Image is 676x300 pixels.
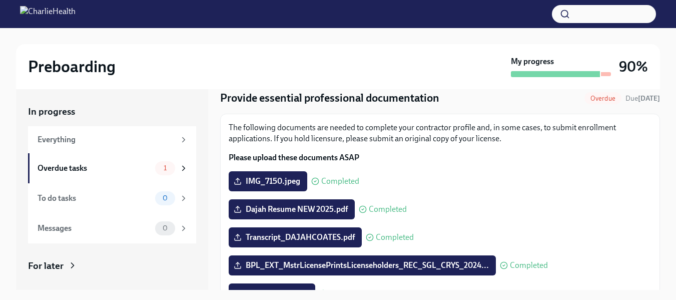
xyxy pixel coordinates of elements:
[28,126,196,153] a: Everything
[229,255,496,275] label: BPL_EXT_MstrLicensePrintsLicenseholders_REC_SGL_CRYS_2024...
[28,259,196,272] a: For later
[236,260,489,270] span: BPL_EXT_MstrLicensePrintsLicenseholders_REC_SGL_CRYS_2024...
[20,6,76,22] img: CharlieHealth
[158,164,173,172] span: 1
[38,134,175,145] div: Everything
[28,105,196,118] a: In progress
[584,95,621,102] span: Overdue
[619,58,648,76] h3: 90%
[229,122,651,144] p: The following documents are needed to complete your contractor profile and, in some cases, to sub...
[236,232,355,242] span: Transcript_DAJAHCOATES.pdf
[28,259,64,272] div: For later
[236,176,300,186] span: IMG_7150.jpeg
[229,153,359,162] strong: Please upload these documents ASAP
[28,213,196,243] a: Messages0
[157,194,174,202] span: 0
[28,153,196,183] a: Overdue tasks1
[38,193,151,204] div: To do tasks
[38,223,151,234] div: Messages
[625,94,660,103] span: Due
[625,94,660,103] span: October 13th, 2025 09:00
[376,233,414,241] span: Completed
[229,171,307,191] label: IMG_7150.jpeg
[229,199,355,219] label: Dajah Resume NEW 2025.pdf
[28,57,116,77] h2: Preboarding
[229,227,362,247] label: Transcript_DAJAHCOATES.pdf
[28,183,196,213] a: To do tasks0
[511,56,554,67] strong: My progress
[38,163,151,174] div: Overdue tasks
[157,224,174,232] span: 0
[220,91,439,106] h4: Provide essential professional documentation
[369,205,407,213] span: Completed
[638,94,660,103] strong: [DATE]
[321,177,359,185] span: Completed
[236,288,308,298] span: ENHANCED 2.pdf
[510,261,548,269] span: Completed
[236,204,348,214] span: Dajah Resume NEW 2025.pdf
[329,289,367,297] span: Completed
